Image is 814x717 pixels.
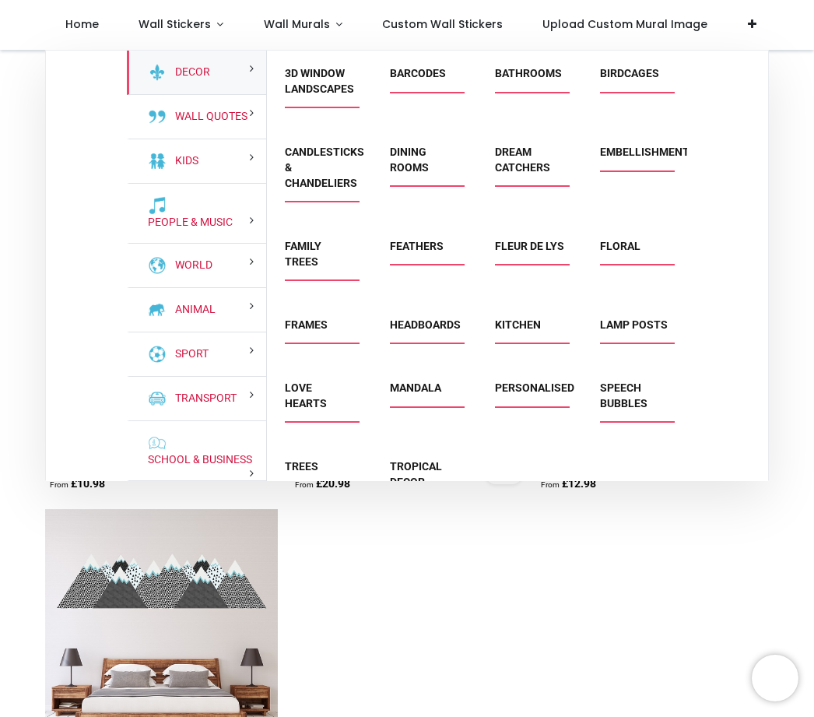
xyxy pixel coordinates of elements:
[495,318,564,343] span: Kitchen
[495,381,574,394] a: Personalised
[495,318,541,331] a: Kitchen
[285,460,318,473] a: Trees
[382,16,503,32] span: Custom Wall Stickers
[600,381,647,409] a: Speech Bubbles
[390,459,459,501] span: Tropical Decor
[142,215,233,230] a: People & Music
[752,655,798,701] iframe: Brevo live chat
[390,460,442,488] a: Tropical Decor
[390,381,459,406] span: Mandala
[495,66,564,92] span: Bathrooms
[148,107,167,126] img: Wall Quotes
[390,66,459,92] span: Barcodes
[600,318,669,343] span: Lamp Posts
[495,145,564,186] span: Dream Catchers
[600,66,669,92] span: Birdcages
[495,67,562,79] a: Bathrooms
[495,381,564,406] span: Personalised
[148,389,167,408] img: Transport
[50,480,68,489] span: From
[264,16,330,32] span: Wall Murals
[169,391,237,406] a: Transport
[600,318,668,331] a: Lamp Posts
[390,146,429,174] a: Dining Rooms
[169,153,198,169] a: Kids
[390,239,459,265] span: Feathers
[148,434,167,452] img: School & Business
[169,65,210,80] a: Decor
[495,240,564,252] a: Fleur de Lys
[600,239,669,265] span: Floral
[285,459,354,485] span: Trees
[148,345,167,364] img: Sport
[295,476,350,492] strong: £ 20.98
[542,16,707,32] span: Upload Custom Mural Image
[600,146,696,158] a: Embellishments
[285,239,354,280] span: Family Trees
[139,16,211,32] span: Wall Stickers
[148,152,167,170] img: Kids
[495,239,564,265] span: Fleur de Lys
[148,301,167,319] img: Animal
[390,240,444,252] a: Feathers
[390,145,459,186] span: Dining Rooms
[50,476,105,492] strong: £ 10.98
[600,381,669,422] span: Speech Bubbles
[169,346,209,362] a: Sport
[285,318,328,331] a: Frames
[65,16,99,32] span: Home
[285,146,364,188] a: Candlesticks & Chandeliers
[148,63,167,82] img: Decor
[390,67,446,79] a: Barcodes
[285,67,354,95] a: 3D Window Landscapes
[600,240,640,252] a: Floral
[142,452,252,468] a: School & Business
[148,196,167,215] img: People & Music
[390,318,461,331] a: Headboards
[285,145,354,202] span: Candlesticks & Chandeliers
[541,476,596,492] strong: £ 12.98
[285,381,327,409] a: Love Hearts
[295,480,314,489] span: From
[390,381,441,394] a: Mandala
[285,66,354,107] span: 3D Window Landscapes
[169,109,247,125] a: Wall Quotes
[285,318,354,343] span: Frames
[285,240,321,268] a: Family Trees
[600,145,669,170] span: Embellishments
[169,302,216,318] a: Animal
[495,146,550,174] a: Dream Catchers
[541,480,560,489] span: From
[285,381,354,422] span: Love Hearts
[148,256,167,275] img: World
[169,258,212,273] a: World
[390,318,459,343] span: Headboards
[600,67,659,79] a: Birdcages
